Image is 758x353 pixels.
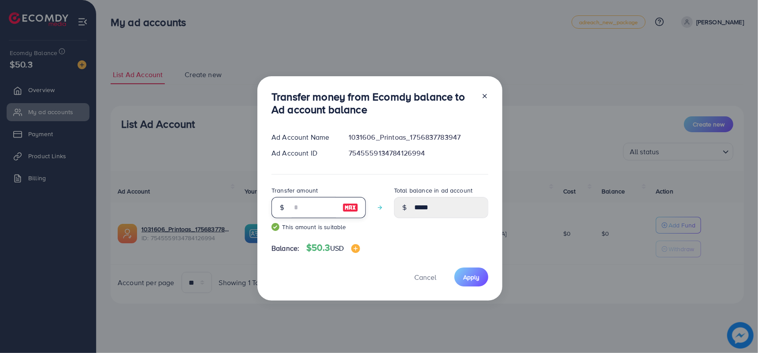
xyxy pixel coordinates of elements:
[342,202,358,213] img: image
[271,223,279,231] img: guide
[403,268,447,286] button: Cancel
[306,242,360,253] h4: $50.3
[394,186,472,195] label: Total balance in ad account
[342,148,495,158] div: 7545559134784126994
[330,243,344,253] span: USD
[454,268,488,286] button: Apply
[414,272,436,282] span: Cancel
[271,243,299,253] span: Balance:
[271,90,474,116] h3: Transfer money from Ecomdy balance to Ad account balance
[271,186,318,195] label: Transfer amount
[264,132,342,142] div: Ad Account Name
[271,223,366,231] small: This amount is suitable
[351,244,360,253] img: image
[342,132,495,142] div: 1031606_Printoas_1756837783947
[264,148,342,158] div: Ad Account ID
[463,273,479,282] span: Apply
